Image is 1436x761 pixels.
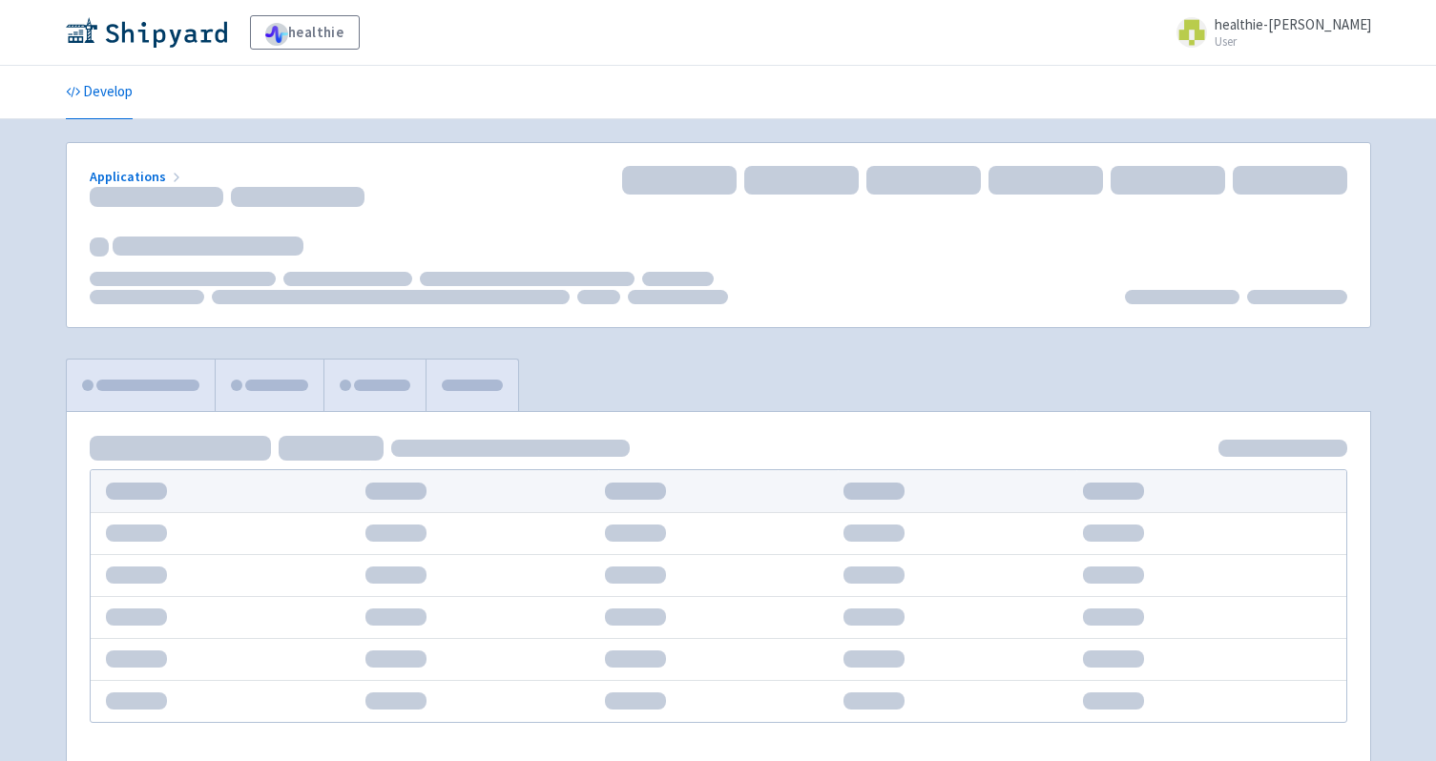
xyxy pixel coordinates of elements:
img: Shipyard logo [66,17,227,48]
small: User [1215,35,1371,48]
a: healthie-[PERSON_NAME] User [1165,17,1371,48]
a: Develop [66,66,133,119]
a: Applications [90,168,184,185]
a: healthie [250,15,360,50]
span: healthie-[PERSON_NAME] [1215,15,1371,33]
